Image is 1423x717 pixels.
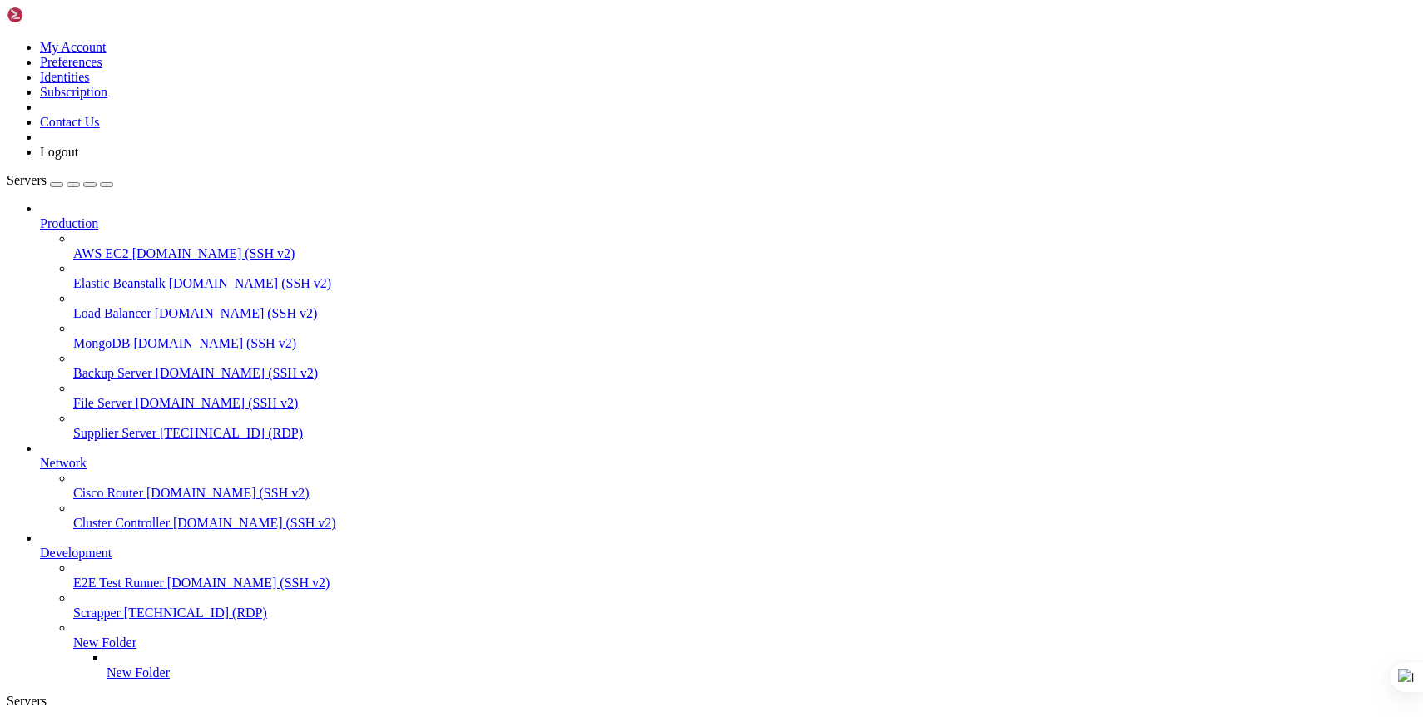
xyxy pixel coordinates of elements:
[40,55,102,69] a: Preferences
[73,306,151,320] span: Load Balancer
[40,145,78,159] a: Logout
[40,531,1416,680] li: Development
[73,471,1416,501] li: Cisco Router [DOMAIN_NAME] (SSH v2)
[40,115,100,129] a: Contact Us
[73,351,1416,381] li: Backup Server [DOMAIN_NAME] (SSH v2)
[73,561,1416,591] li: E2E Test Runner [DOMAIN_NAME] (SSH v2)
[40,216,1416,231] a: Production
[124,606,267,620] span: [TECHNICAL_ID] (RDP)
[169,276,332,290] span: [DOMAIN_NAME] (SSH v2)
[73,576,164,590] span: E2E Test Runner
[73,336,130,350] span: MongoDB
[40,85,107,99] a: Subscription
[40,441,1416,531] li: Network
[73,486,1416,501] a: Cisco Router [DOMAIN_NAME] (SSH v2)
[73,366,152,380] span: Backup Server
[107,665,170,680] span: New Folder
[160,426,303,440] span: [TECHNICAL_ID] (RDP)
[40,216,98,230] span: Production
[73,291,1416,321] li: Load Balancer [DOMAIN_NAME] (SSH v2)
[167,576,330,590] span: [DOMAIN_NAME] (SSH v2)
[73,396,1416,411] a: File Server [DOMAIN_NAME] (SSH v2)
[40,201,1416,441] li: Production
[40,546,1416,561] a: Development
[7,173,113,187] a: Servers
[73,276,166,290] span: Elastic Beanstalk
[156,366,319,380] span: [DOMAIN_NAME] (SSH v2)
[73,426,1416,441] a: Supplier Server [TECHNICAL_ID] (RDP)
[73,516,1416,531] a: Cluster Controller [DOMAIN_NAME] (SSH v2)
[73,635,136,650] span: New Folder
[73,306,1416,321] a: Load Balancer [DOMAIN_NAME] (SSH v2)
[155,306,318,320] span: [DOMAIN_NAME] (SSH v2)
[73,426,156,440] span: Supplier Server
[73,576,1416,591] a: E2E Test Runner [DOMAIN_NAME] (SSH v2)
[73,246,1416,261] a: AWS EC2 [DOMAIN_NAME] (SSH v2)
[107,650,1416,680] li: New Folder
[40,546,112,560] span: Development
[40,40,107,54] a: My Account
[40,456,1416,471] a: Network
[40,456,87,470] span: Network
[73,516,170,530] span: Cluster Controller
[173,516,336,530] span: [DOMAIN_NAME] (SSH v2)
[73,366,1416,381] a: Backup Server [DOMAIN_NAME] (SSH v2)
[73,606,1416,621] a: Scrapper [TECHNICAL_ID] (RDP)
[73,486,143,500] span: Cisco Router
[107,665,1416,680] a: New Folder
[7,694,1416,709] div: Servers
[73,411,1416,441] li: Supplier Server [TECHNICAL_ID] (RDP)
[73,276,1416,291] a: Elastic Beanstalk [DOMAIN_NAME] (SSH v2)
[73,246,129,260] span: AWS EC2
[73,501,1416,531] li: Cluster Controller [DOMAIN_NAME] (SSH v2)
[40,70,90,84] a: Identities
[73,231,1416,261] li: AWS EC2 [DOMAIN_NAME] (SSH v2)
[7,7,102,23] img: Shellngn
[73,606,121,620] span: Scrapper
[73,336,1416,351] a: MongoDB [DOMAIN_NAME] (SSH v2)
[73,261,1416,291] li: Elastic Beanstalk [DOMAIN_NAME] (SSH v2)
[73,381,1416,411] li: File Server [DOMAIN_NAME] (SSH v2)
[136,396,299,410] span: [DOMAIN_NAME] (SSH v2)
[73,591,1416,621] li: Scrapper [TECHNICAL_ID] (RDP)
[146,486,310,500] span: [DOMAIN_NAME] (SSH v2)
[73,321,1416,351] li: MongoDB [DOMAIN_NAME] (SSH v2)
[132,246,295,260] span: [DOMAIN_NAME] (SSH v2)
[73,621,1416,680] li: New Folder
[133,336,296,350] span: [DOMAIN_NAME] (SSH v2)
[73,396,132,410] span: File Server
[73,635,1416,650] a: New Folder
[7,173,47,187] span: Servers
